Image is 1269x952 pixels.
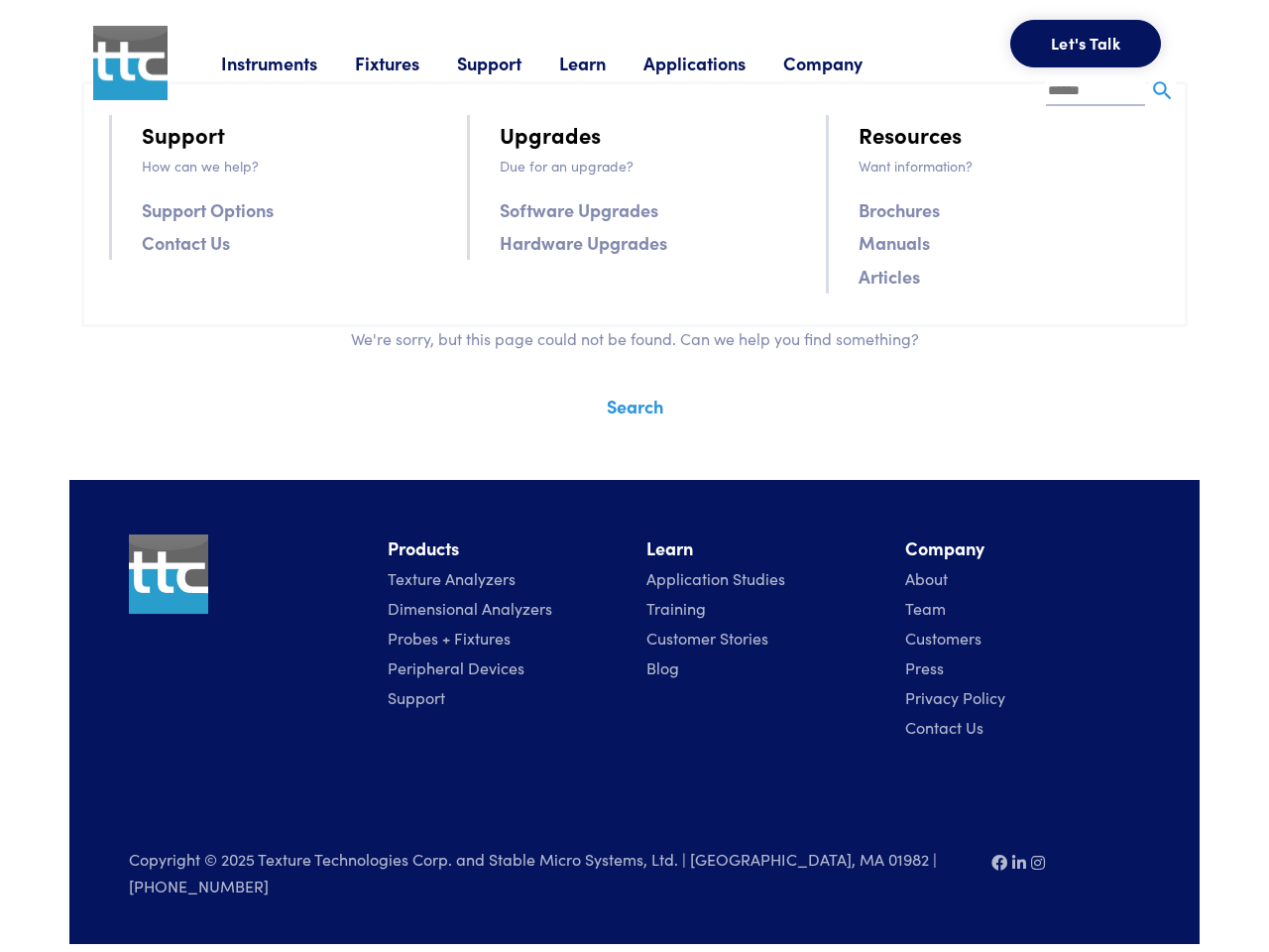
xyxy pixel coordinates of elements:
a: Dimensional Analyzers [388,597,552,619]
img: ttc_logo_1x1_v1.0.png [93,26,168,100]
a: Application Studies [646,567,785,589]
p: We're sorry, but this page could not be found. Can we help you find something? [81,326,1188,352]
a: Customers [905,627,981,649]
a: Support Options [142,195,274,224]
li: Products [388,535,623,563]
a: Manuals [859,228,930,257]
a: Resources [859,117,962,152]
a: Contact Us [142,228,230,257]
a: [PHONE_NUMBER] [129,875,269,896]
a: Support [457,51,559,75]
a: Support [142,117,225,152]
li: Learn [646,535,881,563]
a: Fixtures [355,51,457,75]
a: Upgrades [500,117,601,152]
a: Articles [859,262,920,291]
p: How can we help? [142,155,443,177]
a: Brochures [859,195,940,224]
a: Texture Analyzers [388,567,516,589]
a: Team [905,597,946,619]
a: Customer Stories [646,627,768,649]
li: Company [905,535,1140,563]
p: Copyright © 2025 Texture Technologies Corp. and Stable Micro Systems, Ltd. | [GEOGRAPHIC_DATA], M... [129,847,968,898]
a: Instruments [221,51,355,75]
a: Probes + Fixtures [388,627,511,649]
a: Applications [643,51,783,75]
a: Search [607,394,663,418]
a: Learn [559,51,643,75]
a: About [905,567,948,589]
a: Contact Us [905,716,983,738]
p: Due for an upgrade? [500,155,801,177]
a: Press [905,656,944,678]
img: ttc_logo_1x1_v1.0.png [129,535,208,614]
a: Software Upgrades [500,195,658,224]
a: Peripheral Devices [388,656,524,678]
a: Hardware Upgrades [500,228,667,257]
a: Training [646,597,706,619]
a: Blog [646,656,679,678]
a: Privacy Policy [905,686,1005,708]
p: Want information? [859,155,1160,177]
a: Company [783,51,900,75]
button: Let's Talk [1010,20,1161,67]
a: Support [388,686,445,708]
